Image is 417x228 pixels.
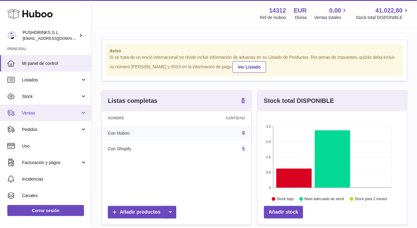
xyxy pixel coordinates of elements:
span: Incidencias [22,176,87,182]
th: Cantidad [181,111,251,125]
span: Facturación y pagos [22,160,80,166]
a: 5 [242,146,245,151]
text: Stock bajo [276,197,294,201]
a: Ver Listado [232,61,266,73]
a: 8 [242,130,245,136]
span: Pedidos [22,127,80,133]
span: 41.022,80 [375,6,403,15]
span: Uso [22,143,87,149]
div: Divisa [295,15,307,21]
img: framos@pushdrinks.es [7,31,16,40]
span: Ventas totales [314,15,348,21]
text: 0.8 [266,170,271,174]
strong: EUR [294,6,307,15]
span: Stock total DISPONIBLE [356,15,410,21]
a: 41.022,80 Stock total DISPONIBLE [356,6,410,21]
a: 0,00 Ventas totales [314,6,348,21]
span: Listados [22,77,80,83]
span: Ventas [22,110,80,116]
div: Si se trata de un envío internacional no olvide incluir información de aduanas en su Listado de P... [110,54,399,73]
a: Añadir productos [108,206,176,219]
a: Cerrar sesión [7,205,84,216]
text: 3.2 [266,125,271,128]
td: Con Shopify [102,141,181,157]
span: 0,00 [329,6,341,15]
strong: 8 [241,97,245,103]
td: Con Huboo [102,125,181,141]
span: Mi panel de control [22,61,87,66]
a: Añadir stock [264,206,303,219]
strong: Aviso [110,48,399,54]
text: 1.6 [266,155,271,159]
text: 2.4 [266,140,271,144]
div: Ref de Huboo [260,15,286,21]
strong: 14312 [269,6,286,15]
a: 8 [241,97,245,104]
th: Nombre [102,111,181,125]
text: Nivel adecuado de stock [304,197,345,201]
h3: Stock total DISPONIBLE [264,97,334,105]
h3: Listas completas [108,97,157,105]
span: Stock [22,94,80,99]
span: Canales [22,193,87,199]
div: PUSHDRINKS S.L. [23,30,78,41]
text: 0 [269,186,271,189]
text: Stock para 2 meses [355,197,387,201]
span: [EMAIL_ADDRESS][DOMAIN_NAME] [23,36,90,41]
